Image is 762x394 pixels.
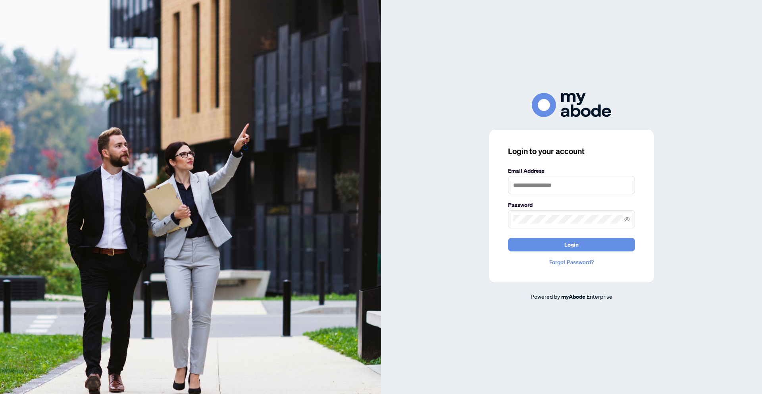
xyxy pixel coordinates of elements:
span: eye-invisible [624,216,630,222]
span: Login [564,238,579,251]
h3: Login to your account [508,146,635,157]
a: Forgot Password? [508,258,635,267]
label: Email Address [508,166,635,175]
span: Enterprise [587,293,612,300]
span: Powered by [531,293,560,300]
img: ma-logo [532,93,611,117]
a: myAbode [561,292,585,301]
label: Password [508,201,635,209]
button: Login [508,238,635,251]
